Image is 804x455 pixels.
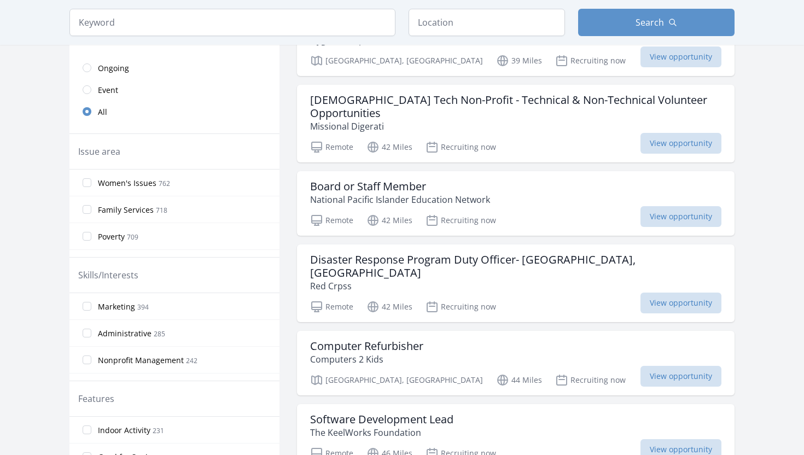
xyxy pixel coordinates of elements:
[98,107,107,118] span: All
[426,214,496,227] p: Recruiting now
[98,328,152,339] span: Administrative
[297,244,735,322] a: Disaster Response Program Duty Officer- [GEOGRAPHIC_DATA], [GEOGRAPHIC_DATA] Red Crpss Remote 42 ...
[297,331,735,395] a: Computer Refurbisher Computers 2 Kids [GEOGRAPHIC_DATA], [GEOGRAPHIC_DATA] 44 Miles Recruiting no...
[310,340,423,353] h3: Computer Refurbisher
[98,231,125,242] span: Poverty
[69,57,279,79] a: Ongoing
[640,133,721,154] span: View opportunity
[156,206,167,215] span: 718
[426,141,496,154] p: Recruiting now
[98,355,184,366] span: Nonprofit Management
[640,366,721,387] span: View opportunity
[310,94,721,120] h3: [DEMOGRAPHIC_DATA] Tech Non-Profit - Technical & Non-Technical Volunteer Opportunities
[640,293,721,313] span: View opportunity
[310,141,353,154] p: Remote
[186,356,197,365] span: 242
[366,214,412,227] p: 42 Miles
[640,46,721,67] span: View opportunity
[310,214,353,227] p: Remote
[366,300,412,313] p: 42 Miles
[310,193,490,206] p: National Pacific Islander Education Network
[366,141,412,154] p: 42 Miles
[310,279,721,293] p: Red Crpss
[496,374,542,387] p: 44 Miles
[98,178,156,189] span: Women's Issues
[154,329,165,339] span: 285
[310,253,721,279] h3: Disaster Response Program Duty Officer- [GEOGRAPHIC_DATA], [GEOGRAPHIC_DATA]
[310,300,353,313] p: Remote
[496,54,542,67] p: 39 Miles
[83,425,91,434] input: Indoor Activity 231
[137,302,149,312] span: 394
[98,63,129,74] span: Ongoing
[69,9,395,36] input: Keyword
[83,232,91,241] input: Poverty 709
[555,54,626,67] p: Recruiting now
[310,413,453,426] h3: Software Development Lead
[153,426,164,435] span: 231
[640,206,721,227] span: View opportunity
[578,9,735,36] button: Search
[69,79,279,101] a: Event
[69,101,279,122] a: All
[83,329,91,337] input: Administrative 285
[555,374,626,387] p: Recruiting now
[78,392,114,405] legend: Features
[98,205,154,215] span: Family Services
[310,180,490,193] h3: Board or Staff Member
[159,179,170,188] span: 762
[98,425,150,436] span: Indoor Activity
[310,374,483,387] p: [GEOGRAPHIC_DATA], [GEOGRAPHIC_DATA]
[98,301,135,312] span: Marketing
[636,16,664,29] span: Search
[426,300,496,313] p: Recruiting now
[310,54,483,67] p: [GEOGRAPHIC_DATA], [GEOGRAPHIC_DATA]
[297,171,735,236] a: Board or Staff Member National Pacific Islander Education Network Remote 42 Miles Recruiting now ...
[98,85,118,96] span: Event
[83,355,91,364] input: Nonprofit Management 242
[78,269,138,282] legend: Skills/Interests
[127,232,138,242] span: 709
[83,302,91,311] input: Marketing 394
[310,120,721,133] p: Missional Digerati
[78,145,120,158] legend: Issue area
[297,85,735,162] a: [DEMOGRAPHIC_DATA] Tech Non-Profit - Technical & Non-Technical Volunteer Opportunities Missional ...
[310,426,453,439] p: The KeelWorks Foundation
[83,178,91,187] input: Women's Issues 762
[409,9,565,36] input: Location
[83,205,91,214] input: Family Services 718
[310,353,423,366] p: Computers 2 Kids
